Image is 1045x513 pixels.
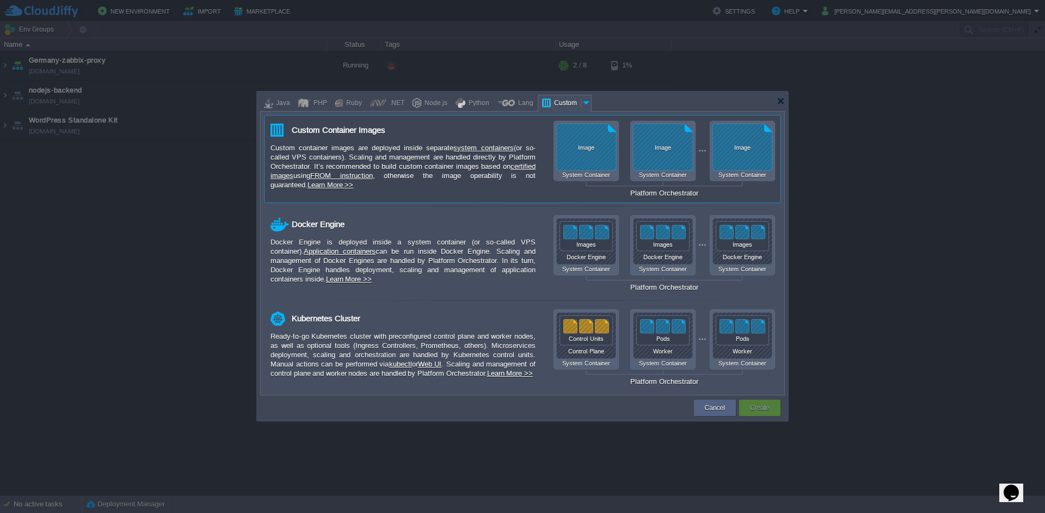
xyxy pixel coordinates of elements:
[556,144,616,151] div: Image
[636,335,690,342] div: Pods
[712,254,772,260] div: Docker Engine
[515,95,533,112] div: Lang
[712,348,772,355] div: Worker
[310,172,373,180] a: FROM instruction
[636,241,690,248] div: Images
[465,95,489,112] div: Python
[273,95,290,112] div: Java
[310,95,327,112] div: PHP
[710,172,775,178] div: System Container
[551,95,581,112] div: Custom
[326,275,372,283] a: Learn More >>
[633,144,693,151] div: Image
[750,402,770,413] button: Create
[271,237,536,284] div: Docker Engine is deployed inside a system container (or so-called VPS container). can be run insi...
[630,172,696,178] div: System Container
[386,95,404,112] div: .NET
[308,181,353,189] a: Learn More >>
[487,369,533,377] a: Learn More >>
[292,309,360,328] div: Kubernetes Cluster
[271,332,536,378] div: Ready-to-go Kubernetes cluster with preconfigured control plane and worker nodes, as well as opti...
[389,360,412,368] a: kubectl
[453,144,513,152] a: system containers
[710,266,775,272] div: System Container
[556,348,616,355] div: Control Plane
[705,402,725,413] button: Cancel
[271,218,289,231] img: docker-icon.svg
[630,360,696,367] div: System Container
[292,215,345,234] div: Docker Engine
[710,360,775,367] div: System Container
[630,266,696,272] div: System Container
[304,247,376,255] a: Application containers
[716,241,769,248] div: Images
[554,172,619,178] div: System Container
[560,241,613,248] div: Images
[554,266,619,272] div: System Container
[554,283,775,291] div: Platform Orchestrator
[343,95,362,112] div: Ruby
[712,144,772,151] div: Image
[560,335,613,342] div: Control Units
[271,143,536,190] div: Custom container images are deployed inside separate (or so-called VPS containers). Scaling and m...
[633,254,693,260] div: Docker Engine
[556,254,616,260] div: Docker Engine
[554,360,619,367] div: System Container
[554,377,775,386] div: Platform Orchestrator
[418,360,442,368] a: Web UI
[271,124,284,137] img: custom-icon.svg
[999,469,1034,502] iframe: chat widget
[554,189,775,197] div: Platform Orchestrator
[716,335,769,342] div: Pods
[633,348,693,355] div: Worker
[271,312,285,326] img: kubernetes-icon.svg
[421,95,447,112] div: Node.js
[292,121,385,139] div: Custom Container Images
